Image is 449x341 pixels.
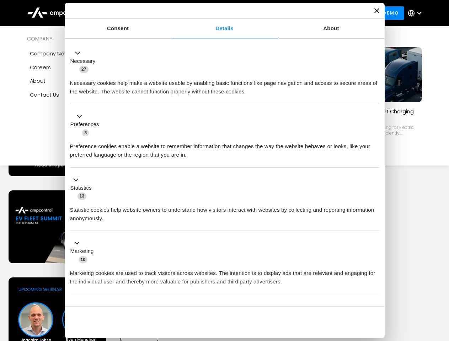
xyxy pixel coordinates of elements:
div: Necessary cookies help make a website usable by enabling basic functions like page navigation and... [70,74,379,96]
span: 2 [117,303,124,310]
button: Close banner [374,8,379,13]
div: Marketing cookies are used to track visitors across websites. The intention is to display ads tha... [70,264,379,286]
button: Necessary (27) [70,49,100,74]
a: About [278,19,385,38]
a: Consent [65,19,171,38]
label: Necessary [70,57,96,65]
button: Preferences (3) [70,112,103,137]
div: Statistic cookies help website owners to understand how visitors interact with websites by collec... [70,200,379,223]
span: 3 [82,129,89,136]
span: 10 [79,256,88,263]
span: 13 [77,193,87,200]
div: Careers [30,64,51,71]
div: COMPANY [27,35,115,43]
button: Unclassified (2) [70,302,128,311]
div: Contact Us [30,91,59,99]
button: Okay [277,312,379,332]
div: Company news [30,50,71,58]
div: About [30,77,46,85]
label: Statistics [70,184,92,192]
span: 27 [79,66,89,73]
button: Marketing (10) [70,239,98,264]
a: Careers [27,61,115,74]
button: Statistics (13) [70,175,96,200]
div: Preference cookies enable a website to remember information that changes the way the website beha... [70,137,379,159]
a: Contact Us [27,88,115,102]
label: Preferences [70,120,99,129]
a: Details [171,19,278,38]
a: Company news [27,47,115,60]
label: Marketing [70,247,94,255]
a: About [27,74,115,88]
